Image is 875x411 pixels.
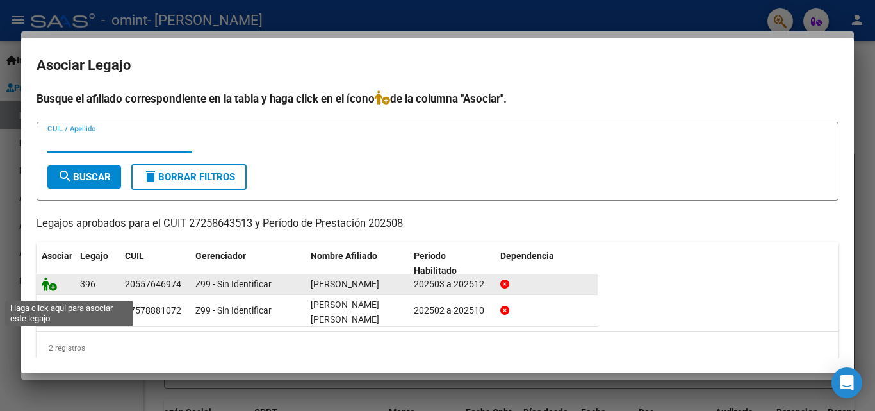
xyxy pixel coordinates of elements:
[125,251,144,261] span: CUIL
[409,242,495,285] datatable-header-cell: Periodo Habilitado
[37,90,838,107] h4: Busque el afiliado correspondiente en la tabla y haga click en el ícono de la columna "Asociar".
[58,169,73,184] mat-icon: search
[195,279,272,289] span: Z99 - Sin Identificar
[75,242,120,285] datatable-header-cell: Legajo
[143,169,158,184] mat-icon: delete
[500,251,554,261] span: Dependencia
[414,303,490,318] div: 202502 a 202510
[414,277,490,292] div: 202503 a 202512
[195,251,246,261] span: Gerenciador
[58,171,111,183] span: Buscar
[120,242,190,285] datatable-header-cell: CUIL
[495,242,598,285] datatable-header-cell: Dependencia
[195,305,272,315] span: Z99 - Sin Identificar
[37,242,75,285] datatable-header-cell: Asociar
[80,279,95,289] span: 396
[306,242,409,285] datatable-header-cell: Nombre Afiliado
[143,171,235,183] span: Borrar Filtros
[47,165,121,189] button: Buscar
[37,53,838,78] h2: Asociar Legajo
[190,242,306,285] datatable-header-cell: Gerenciador
[37,216,838,232] p: Legajos aprobados para el CUIT 27258643513 y Período de Prestación 202508
[311,299,379,324] span: CASANOVA LLANOS EMMA SOFIA
[311,251,377,261] span: Nombre Afiliado
[831,367,862,398] div: Open Intercom Messenger
[37,332,838,364] div: 2 registros
[131,164,247,190] button: Borrar Filtros
[125,303,181,318] div: 27578881072
[80,251,108,261] span: Legajo
[311,279,379,289] span: RAMIREZ LIAM SAMUEL
[125,277,181,292] div: 20557646974
[80,305,95,315] span: 187
[414,251,457,276] span: Periodo Habilitado
[42,251,72,261] span: Asociar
